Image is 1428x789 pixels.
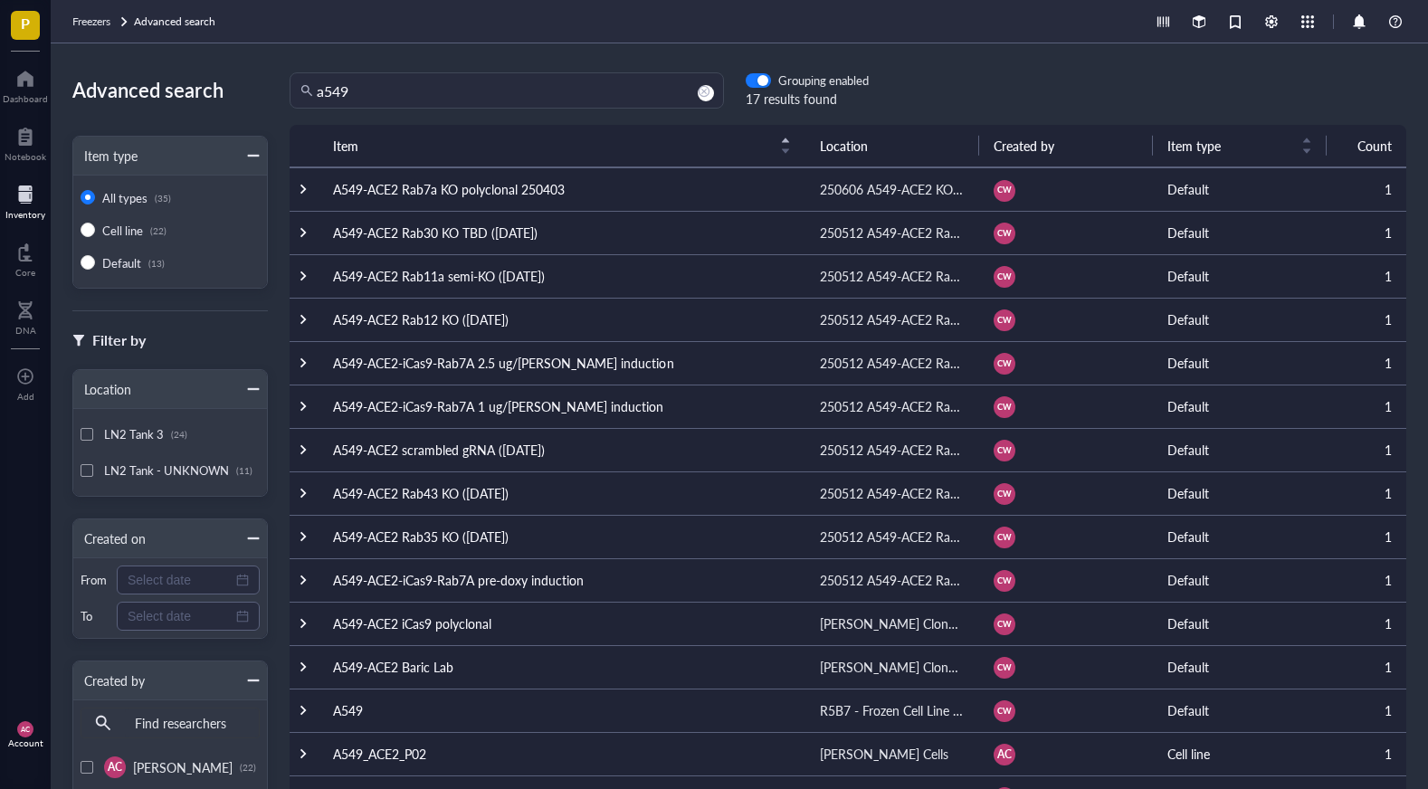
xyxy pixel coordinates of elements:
[104,461,229,479] span: LN2 Tank - UNKNOWN
[997,618,1012,631] span: CW
[319,125,805,167] th: Item
[102,254,141,271] span: Default
[1327,515,1406,558] td: 1
[820,744,948,764] div: [PERSON_NAME] Cells
[333,136,769,156] span: Item
[319,558,805,602] td: A549-ACE2-iCas9-Rab7A pre-doxy induction
[108,759,122,775] span: AC
[102,222,143,239] span: Cell line
[5,209,45,220] div: Inventory
[15,238,35,278] a: Core
[820,179,965,199] div: 250606 A549-ACE2 KO Lines Box 2 CW HH
[171,429,187,440] div: (24)
[1327,254,1406,298] td: 1
[997,705,1012,718] span: CW
[1153,298,1327,341] td: Default
[1153,558,1327,602] td: Default
[1327,385,1406,428] td: 1
[997,575,1012,587] span: CW
[319,385,805,428] td: A549-ACE2-iCas9-Rab7A 1 ug/[PERSON_NAME] induction
[997,314,1012,327] span: CW
[15,267,35,278] div: Core
[820,657,965,677] div: [PERSON_NAME] Clones 221207 and 2025 A549-ACE2 (Baric)
[820,223,965,242] div: 250512 A549-ACE2 Rab KO Cell Lines CW HH
[1327,471,1406,515] td: 1
[3,93,48,104] div: Dashboard
[128,606,233,626] input: Select date
[997,227,1012,240] span: CW
[21,12,30,34] span: P
[820,483,965,503] div: 250512 A549-ACE2 Rab KO Cell Lines CW HH
[1327,167,1406,211] td: 1
[73,146,138,166] div: Item type
[1327,298,1406,341] td: 1
[1327,428,1406,471] td: 1
[997,357,1012,370] span: CW
[128,570,233,590] input: Select date
[133,758,233,776] span: [PERSON_NAME]
[148,258,165,269] div: (13)
[319,732,805,775] td: A549_ACE2_P02
[820,570,965,590] div: 250512 A549-ACE2 Rab KO Cell Lines CW HH
[997,271,1012,283] span: CW
[1327,689,1406,732] td: 1
[319,645,805,689] td: A549-ACE2 Baric Lab
[92,328,146,352] div: Filter by
[73,379,131,399] div: Location
[5,122,46,162] a: Notebook
[155,193,171,204] div: (35)
[72,72,268,107] div: Advanced search
[1153,471,1327,515] td: Default
[1153,125,1327,167] th: Item type
[319,341,805,385] td: A549-ACE2-iCas9-Rab7A 2.5 ug/[PERSON_NAME] induction
[104,425,164,442] span: LN2 Tank 3
[72,14,110,29] span: Freezers
[746,89,869,109] div: 17 results found
[997,444,1012,457] span: CW
[820,613,965,633] div: [PERSON_NAME] Clones 221207 and 2025 A549-ACE2 (Baric)
[150,225,167,236] div: (22)
[820,440,965,460] div: 250512 A549-ACE2 Rab KO Cell Lines CW HH
[15,296,36,336] a: DNA
[997,661,1012,674] span: CW
[319,602,805,645] td: A549-ACE2 iCas9 polyclonal
[15,325,36,336] div: DNA
[778,72,869,89] div: Grouping enabled
[81,608,109,624] div: To
[1327,211,1406,254] td: 1
[1153,732,1327,775] td: Cell line
[73,670,145,690] div: Created by
[820,266,965,286] div: 250512 A549-ACE2 Rab KO Cell Lines CW HH
[820,396,965,416] div: 250512 A549-ACE2 Rab KO Cell Lines CW HH
[1153,385,1327,428] td: Default
[1327,558,1406,602] td: 1
[134,13,219,31] a: Advanced search
[997,531,1012,544] span: CW
[997,488,1012,500] span: CW
[1327,732,1406,775] td: 1
[319,167,805,211] td: A549-ACE2 Rab7a KO polyclonal 250403
[72,13,130,31] a: Freezers
[3,64,48,104] a: Dashboard
[73,528,146,548] div: Created on
[240,762,256,773] div: (22)
[1153,645,1327,689] td: Default
[319,298,805,341] td: A549-ACE2 Rab12 KO ([DATE])
[1153,428,1327,471] td: Default
[979,125,1153,167] th: Created by
[1153,167,1327,211] td: Default
[1153,602,1327,645] td: Default
[820,309,965,329] div: 250512 A549-ACE2 Rab KO Cell Lines CW HH
[1153,254,1327,298] td: Default
[997,401,1012,414] span: CW
[1327,341,1406,385] td: 1
[319,428,805,471] td: A549-ACE2 scrambled gRNA ([DATE])
[81,572,109,588] div: From
[1327,645,1406,689] td: 1
[1327,125,1406,167] th: Count
[1153,515,1327,558] td: Default
[236,465,252,476] div: (11)
[820,700,965,720] div: R5B7 - Frozen Cell Line Stocks rack 6 Box D - AM
[997,184,1012,196] span: CW
[805,125,979,167] th: Location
